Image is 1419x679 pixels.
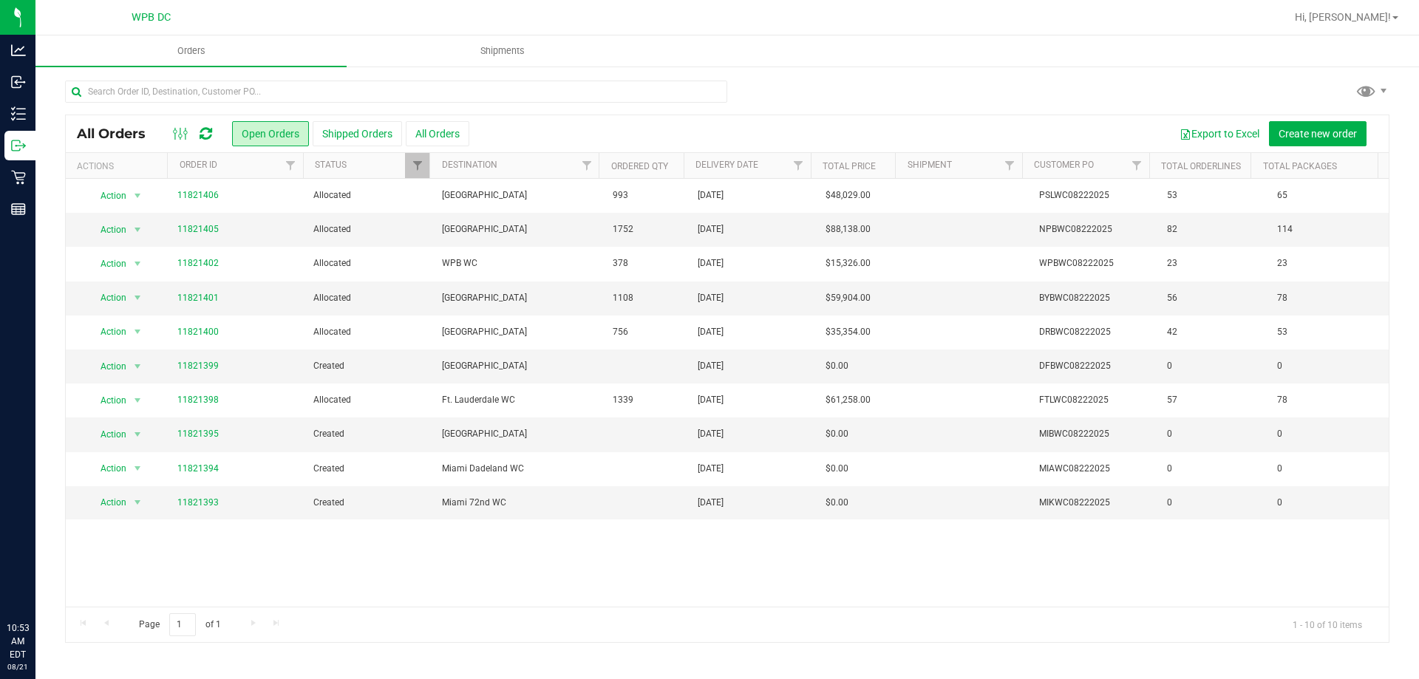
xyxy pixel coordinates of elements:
inline-svg: Inbound [11,75,26,89]
span: Action [87,253,127,274]
span: Created [313,462,423,476]
input: Search Order ID, Destination, Customer PO... [65,81,727,103]
span: 0 [1270,492,1290,513]
span: WPB WC [442,256,595,270]
span: 78 [1270,389,1295,411]
div: Actions [77,161,162,171]
a: 11821399 [177,359,219,373]
p: 08/21 [7,661,29,672]
span: select [128,253,146,274]
a: 11821400 [177,325,219,339]
span: Action [87,492,127,513]
span: Action [87,390,127,411]
span: 1339 [613,393,633,407]
a: 11821406 [177,188,219,202]
a: Filter [405,153,429,178]
a: Shipment [908,160,952,170]
span: select [128,458,146,479]
span: [DATE] [698,427,724,441]
span: Action [87,424,127,445]
span: [DATE] [698,325,724,339]
span: Allocated [313,256,423,270]
span: [GEOGRAPHIC_DATA] [442,359,595,373]
span: 53 [1167,188,1177,202]
span: [GEOGRAPHIC_DATA] [442,325,595,339]
span: NPBWC08222025 [1039,222,1149,236]
inline-svg: Outbound [11,138,26,153]
span: Page of 1 [126,613,233,636]
a: Destination [442,160,497,170]
span: $0.00 [826,359,848,373]
inline-svg: Analytics [11,43,26,58]
span: PSLWC08222025 [1039,188,1149,202]
span: 42 [1167,325,1177,339]
span: $61,258.00 [826,393,871,407]
span: 0 [1167,427,1172,441]
iframe: Resource center unread badge [44,559,61,576]
span: 0 [1270,355,1290,377]
span: 756 [613,325,628,339]
span: Miami 72nd WC [442,496,595,510]
a: 11821395 [177,427,219,441]
span: Action [87,185,127,206]
span: MIAWC08222025 [1039,462,1149,476]
a: 11821393 [177,496,219,510]
inline-svg: Retail [11,170,26,185]
a: Total Packages [1263,161,1337,171]
span: Action [87,356,127,377]
a: Ordered qty [611,161,668,171]
a: Filter [279,153,303,178]
span: [GEOGRAPHIC_DATA] [442,188,595,202]
span: $88,138.00 [826,222,871,236]
a: Total Orderlines [1161,161,1241,171]
span: Miami Dadeland WC [442,462,595,476]
span: [DATE] [698,256,724,270]
a: 11821405 [177,222,219,236]
span: [DATE] [698,462,724,476]
span: select [128,185,146,206]
p: 10:53 AM EDT [7,621,29,661]
span: DFBWC08222025 [1039,359,1149,373]
span: 1108 [613,291,633,305]
span: $15,326.00 [826,256,871,270]
a: 11821398 [177,393,219,407]
span: Orders [157,44,225,58]
span: 0 [1167,359,1172,373]
span: Action [87,458,127,479]
button: Shipped Orders [313,121,402,146]
span: 0 [1167,462,1172,476]
span: MIKWC08222025 [1039,496,1149,510]
span: 1 - 10 of 10 items [1281,613,1374,635]
span: [GEOGRAPHIC_DATA] [442,427,595,441]
span: Shipments [460,44,545,58]
span: 57 [1167,393,1177,407]
span: All Orders [77,126,160,142]
span: WPB DC [132,11,171,24]
span: Ft. Lauderdale WC [442,393,595,407]
button: Open Orders [232,121,309,146]
a: Shipments [347,35,658,66]
span: $0.00 [826,427,848,441]
span: 78 [1270,287,1295,309]
a: Filter [574,153,599,178]
span: Action [87,321,127,342]
span: 23 [1167,256,1177,270]
span: [GEOGRAPHIC_DATA] [442,291,595,305]
span: 53 [1270,321,1295,343]
span: select [128,321,146,342]
span: [DATE] [698,359,724,373]
span: [DATE] [698,188,724,202]
button: All Orders [406,121,469,146]
span: $0.00 [826,462,848,476]
button: Create new order [1269,121,1367,146]
span: 82 [1167,222,1177,236]
span: Created [313,359,423,373]
a: Total Price [823,161,876,171]
span: Create new order [1279,128,1357,140]
span: Hi, [PERSON_NAME]! [1295,11,1391,23]
button: Export to Excel [1170,121,1269,146]
span: DRBWC08222025 [1039,325,1149,339]
span: 1752 [613,222,633,236]
a: 11821394 [177,462,219,476]
span: Allocated [313,188,423,202]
